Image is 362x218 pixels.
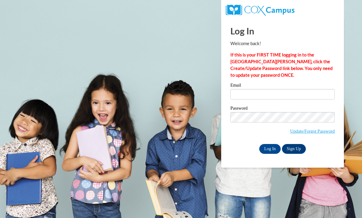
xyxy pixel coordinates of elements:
[230,40,335,47] p: Welcome back!
[226,5,295,16] img: COX Campus
[230,25,335,37] h1: Log In
[282,144,306,154] a: Sign Up
[230,106,335,112] label: Password
[230,52,333,78] strong: If this is your FIRST TIME logging in to the [GEOGRAPHIC_DATA][PERSON_NAME], click the Create/Upd...
[259,144,281,154] input: Log In
[290,129,335,134] a: Update/Forgot Password
[230,83,335,89] label: Email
